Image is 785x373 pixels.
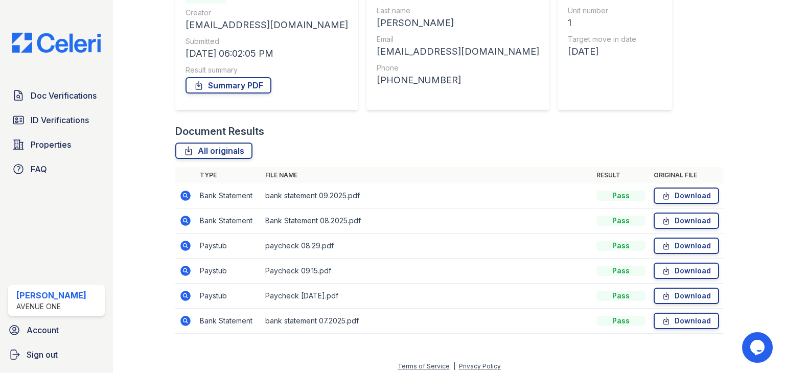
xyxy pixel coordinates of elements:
div: [DATE] 06:02:05 PM [186,46,348,61]
th: Type [196,167,261,183]
a: Properties [8,134,105,155]
div: [PERSON_NAME] [377,16,539,30]
div: Pass [596,316,645,326]
a: ID Verifications [8,110,105,130]
td: Bank Statement [196,309,261,334]
div: Creator [186,8,348,18]
a: Terms of Service [398,362,450,370]
div: Target move in date [568,34,659,44]
div: Pass [596,191,645,201]
span: Sign out [27,348,58,361]
span: ID Verifications [31,114,89,126]
div: [PHONE_NUMBER] [377,73,539,87]
td: paycheck 08.29.pdf [261,234,592,259]
a: Account [4,320,109,340]
td: bank statement 07.2025.pdf [261,309,592,334]
div: Avenue One [16,301,86,312]
div: Pass [596,241,645,251]
a: Download [654,238,719,254]
div: [DATE] [568,44,659,59]
iframe: chat widget [742,332,775,363]
div: Phone [377,63,539,73]
div: Pass [596,291,645,301]
a: Download [654,213,719,229]
div: 1 [568,16,659,30]
th: File name [261,167,592,183]
td: Bank Statement [196,208,261,234]
th: Result [592,167,650,183]
a: FAQ [8,159,105,179]
div: | [453,362,455,370]
div: Unit number [568,6,659,16]
a: Doc Verifications [8,85,105,106]
a: Download [654,288,719,304]
a: Privacy Policy [459,362,501,370]
span: Doc Verifications [31,89,97,102]
span: FAQ [31,163,47,175]
div: Last name [377,6,539,16]
td: Paycheck 09.15.pdf [261,259,592,284]
div: Document Results [175,124,264,138]
span: Account [27,324,59,336]
div: Email [377,34,539,44]
td: Bank Statement 08.2025.pdf [261,208,592,234]
div: Pass [596,266,645,276]
td: Paycheck [DATE].pdf [261,284,592,309]
div: [PERSON_NAME] [16,289,86,301]
a: Download [654,188,719,204]
div: Pass [596,216,645,226]
div: Submitted [186,36,348,46]
td: Bank Statement [196,183,261,208]
div: [EMAIL_ADDRESS][DOMAIN_NAME] [186,18,348,32]
a: Summary PDF [186,77,271,94]
a: Download [654,263,719,279]
th: Original file [650,167,723,183]
td: Paystub [196,284,261,309]
a: Sign out [4,344,109,365]
td: Paystub [196,234,261,259]
div: Result summary [186,65,348,75]
a: Download [654,313,719,329]
td: Paystub [196,259,261,284]
img: CE_Logo_Blue-a8612792a0a2168367f1c8372b55b34899dd931a85d93a1a3d3e32e68fde9ad4.png [4,33,109,53]
span: Properties [31,138,71,151]
div: [EMAIL_ADDRESS][DOMAIN_NAME] [377,44,539,59]
td: bank statement 09.2025.pdf [261,183,592,208]
a: All originals [175,143,252,159]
